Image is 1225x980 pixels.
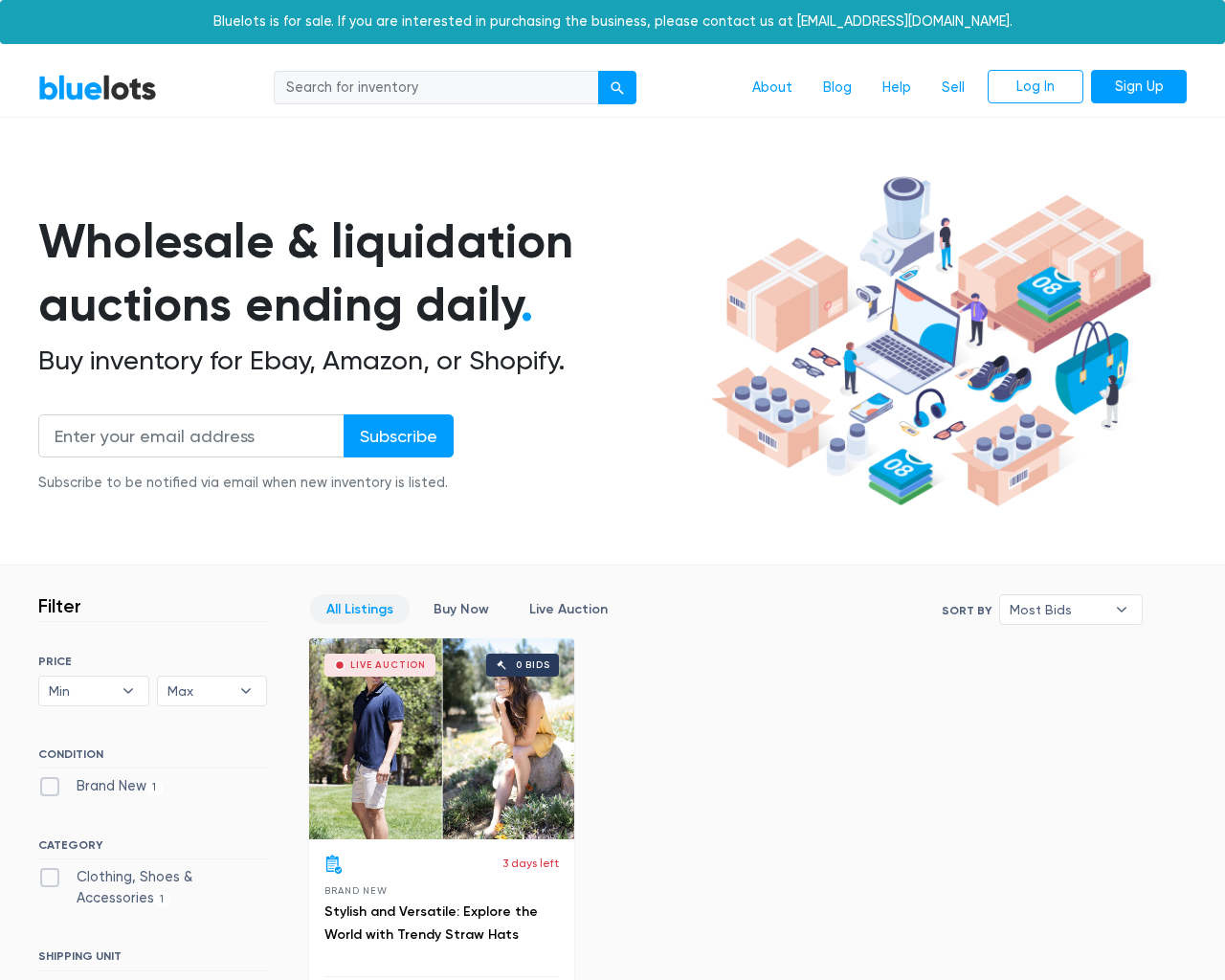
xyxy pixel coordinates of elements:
span: Max [167,677,231,705]
a: Buy Now [417,594,505,624]
a: Stylish and Versatile: Explore the World with Trendy Straw Hats [324,903,538,943]
a: Live Auction 0 bids [309,638,574,839]
h2: Buy inventory for Ebay, Amazon, or Shopify. [38,345,704,377]
label: Sort By [942,602,991,619]
div: Subscribe to be notified via email when new inventory is listed. [38,473,454,494]
span: Most Bids [1010,595,1105,624]
input: Subscribe [344,414,454,457]
b: ▾ [108,677,148,705]
h6: CATEGORY [38,838,267,859]
b: ▾ [226,677,266,705]
div: Live Auction [350,660,426,670]
span: Min [49,677,112,705]
a: Help [867,70,926,106]
a: Live Auction [513,594,624,624]
span: Brand New [324,885,387,896]
div: 0 bids [516,660,550,670]
h1: Wholesale & liquidation auctions ending daily [38,210,704,337]
span: . [521,276,533,333]
label: Brand New [38,776,163,797]
h6: CONDITION [38,747,267,768]
input: Search for inventory [274,71,599,105]
h3: Filter [38,594,81,617]
h6: PRICE [38,655,267,668]
a: BlueLots [38,74,157,101]
span: 1 [154,892,170,907]
img: hero-ee84e7d0318cb26816c560f6b4441b76977f77a177738b4e94f68c95b2b83dbb.png [704,167,1158,516]
a: Sell [926,70,980,106]
input: Enter your email address [38,414,345,457]
label: Clothing, Shoes & Accessories [38,867,267,908]
b: ▾ [1102,595,1142,624]
a: About [737,70,808,106]
a: All Listings [310,594,410,624]
p: 3 days left [502,855,559,872]
h6: SHIPPING UNIT [38,949,267,970]
a: Sign Up [1091,70,1187,104]
a: Log In [988,70,1083,104]
span: 1 [146,780,163,795]
a: Blog [808,70,867,106]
